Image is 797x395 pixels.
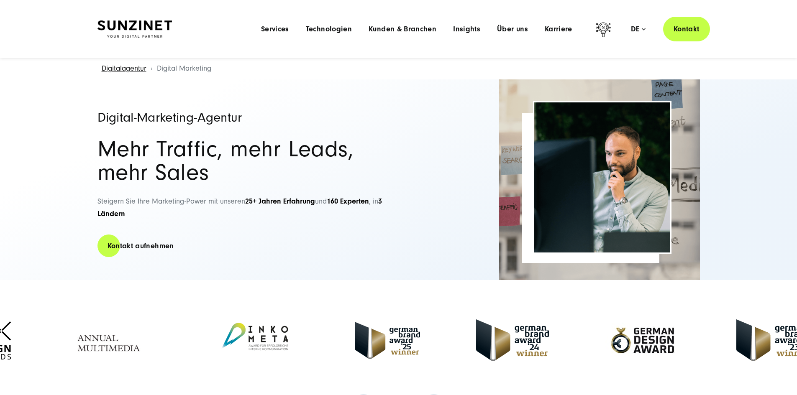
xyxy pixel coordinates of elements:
img: German-Brand-Award - Full Service digital agentur SUNZINET [476,319,549,361]
a: Über uns [497,25,528,33]
a: Kontakt [663,17,710,41]
img: Annual Multimedia Awards - Full Service Digitalagentur SUNZINET [67,315,155,365]
a: Technologien [306,25,352,33]
a: Karriere [545,25,572,33]
img: SUNZINET Full Service Digital Agentur [97,20,172,38]
img: Inkometa Award für interne Kommunikation - Full Service Digitalagentur SUNZINET [211,315,299,365]
strong: 25+ Jahren Erfahrung [245,197,315,206]
h2: Mehr Traffic, mehr Leads, mehr Sales [97,138,390,184]
img: Full-Service Digitalagentur SUNZINET - Digital Marketing [534,102,670,252]
span: Digital Marketing [157,64,211,73]
img: Full-Service Digitalagentur SUNZINET - Digital Marketing_2 [499,79,700,280]
img: German-Design-Award [605,309,680,372]
h1: Digital-Marketing-Agentur [97,111,390,124]
img: German Brand Award winner 2025 - Full Service Digital Agentur SUNZINET [355,322,420,359]
a: Kontakt aufnehmen [97,234,184,258]
a: Digitalagentur [102,64,146,73]
a: Services [261,25,289,33]
a: Insights [453,25,480,33]
span: Steigern Sie Ihre Marketing-Power mit unseren und , in [97,197,382,219]
div: de [631,25,646,33]
a: Kunden & Branchen [369,25,436,33]
strong: 160 Experten [327,197,369,206]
